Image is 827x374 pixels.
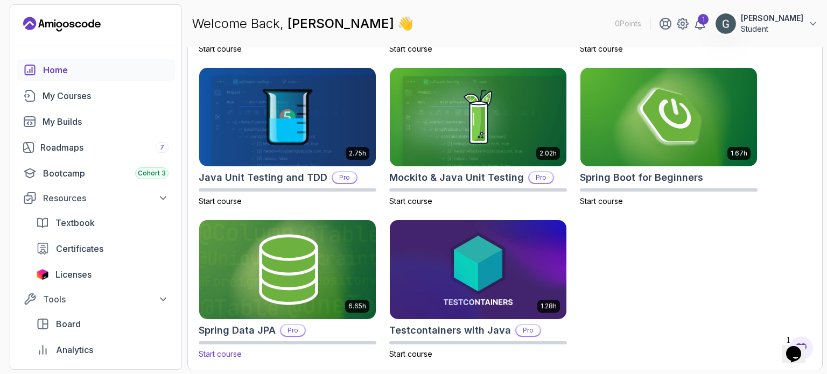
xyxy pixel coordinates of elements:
[580,67,758,207] a: Spring Boot for Beginners card1.67hSpring Boot for BeginnersStart course
[698,14,709,25] div: 1
[390,220,566,319] img: Testcontainers with Java card
[333,172,356,183] p: Pro
[43,63,169,76] div: Home
[30,264,175,285] a: licenses
[17,137,175,158] a: roadmaps
[55,216,95,229] span: Textbook
[36,269,49,280] img: jetbrains icon
[43,115,169,128] div: My Builds
[389,196,432,206] span: Start course
[17,111,175,132] a: builds
[56,242,103,255] span: Certificates
[43,89,169,102] div: My Courses
[715,13,818,34] button: user profile image[PERSON_NAME]Student
[529,172,553,183] p: Pro
[17,188,175,208] button: Resources
[580,196,623,206] span: Start course
[17,163,175,184] a: bootcamp
[55,268,92,281] span: Licenses
[43,167,169,180] div: Bootcamp
[199,44,242,53] span: Start course
[192,15,413,32] p: Welcome Back,
[138,169,166,178] span: Cohort 3
[199,323,276,338] h2: Spring Data JPA
[389,323,511,338] h2: Testcontainers with Java
[43,192,169,204] div: Resources
[30,238,175,259] a: certificates
[541,302,557,311] p: 1.28h
[741,24,803,34] p: Student
[17,290,175,309] button: Tools
[17,59,175,81] a: home
[17,85,175,107] a: courses
[30,339,175,361] a: analytics
[349,149,366,158] p: 2.75h
[199,349,242,358] span: Start course
[195,218,380,322] img: Spring Data JPA card
[390,68,566,167] img: Mockito & Java Unit Testing card
[389,220,567,359] a: Testcontainers with Java card1.28hTestcontainers with JavaProStart course
[731,149,747,158] p: 1.67h
[23,16,101,33] a: Landing page
[199,170,327,185] h2: Java Unit Testing and TDD
[389,44,432,53] span: Start course
[716,13,736,34] img: user profile image
[539,149,557,158] p: 2.02h
[199,220,376,359] a: Spring Data JPA card6.65hSpring Data JPAProStart course
[348,302,366,311] p: 6.65h
[160,143,164,152] span: 7
[389,67,567,207] a: Mockito & Java Unit Testing card2.02hMockito & Java Unit TestingProStart course
[615,18,641,29] p: 0 Points
[30,313,175,335] a: board
[741,13,803,24] p: [PERSON_NAME]
[30,212,175,234] a: textbook
[56,343,93,356] span: Analytics
[281,325,305,336] p: Pro
[389,349,432,358] span: Start course
[580,170,703,185] h2: Spring Boot for Beginners
[397,15,414,33] span: 👋
[56,317,81,330] span: Board
[516,325,540,336] p: Pro
[199,68,376,167] img: Java Unit Testing and TDD card
[199,196,242,206] span: Start course
[199,67,376,207] a: Java Unit Testing and TDD card2.75hJava Unit Testing and TDDProStart course
[693,17,706,30] a: 1
[580,44,623,53] span: Start course
[288,16,397,31] span: [PERSON_NAME]
[40,141,169,154] div: Roadmaps
[389,170,524,185] h2: Mockito & Java Unit Testing
[43,293,169,306] div: Tools
[580,68,757,167] img: Spring Boot for Beginners card
[782,331,816,363] iframe: chat widget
